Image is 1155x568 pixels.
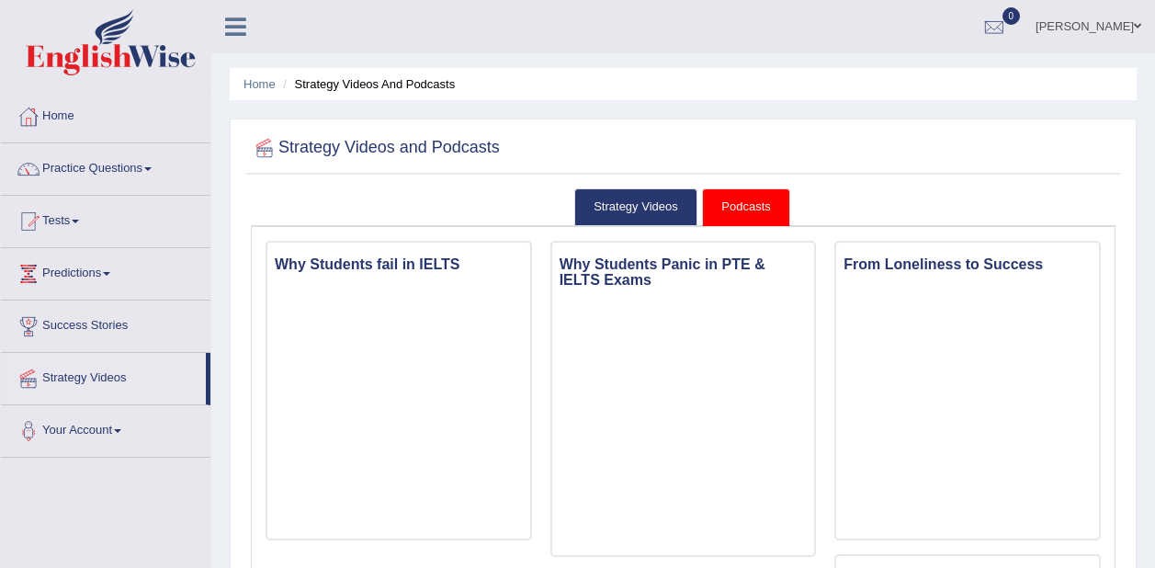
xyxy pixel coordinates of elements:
a: Practice Questions [1,143,210,189]
a: Strategy Videos [574,188,697,226]
a: Tests [1,196,210,242]
h2: Strategy Videos and Podcasts [251,134,500,162]
a: Strategy Videos [1,353,206,399]
a: Your Account [1,405,210,451]
a: Predictions [1,248,210,294]
a: Home [1,91,210,137]
h3: Why Students Panic in PTE & IELTS Exams [552,252,815,293]
span: 0 [1002,7,1021,25]
a: Podcasts [702,188,789,226]
a: Home [243,77,276,91]
h3: Why Students fail in IELTS [267,252,530,278]
a: Success Stories [1,301,210,346]
li: Strategy Videos and Podcasts [278,75,455,93]
h3: From Loneliness to Success [836,252,1099,278]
